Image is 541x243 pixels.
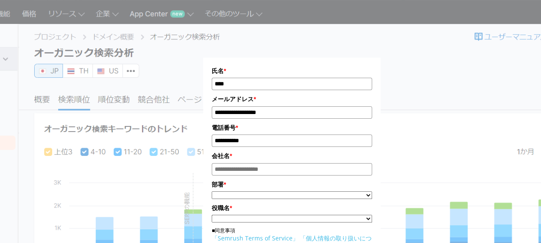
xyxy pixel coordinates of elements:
[212,151,372,161] label: 会社名
[212,203,372,213] label: 役職名
[212,66,372,76] label: 氏名
[212,180,372,189] label: 部署
[212,123,372,132] label: 電話番号
[212,234,299,242] a: 「Semrush Terms of Service」
[212,94,372,104] label: メールアドレス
